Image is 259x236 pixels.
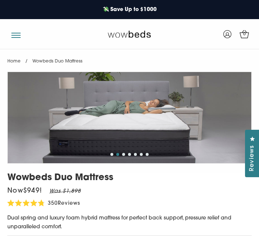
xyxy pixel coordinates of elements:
[7,59,21,64] a: Home
[92,4,168,15] a: 💸 Save Up to $1000
[110,153,113,156] button: 1 of 7
[48,201,58,206] span: 350
[7,173,252,183] h1: Wowbeds Duo Mattress
[241,31,248,38] span: 0
[49,189,81,194] em: Was $1,898
[140,153,143,156] button: 6 of 7
[7,215,231,230] span: Dual spring and luxury foam hybrid mattress for perfect back support, pressure relief and unparal...
[128,153,131,156] button: 4 of 7
[32,59,82,64] span: Wowbeds Duo Mattress
[7,188,42,194] span: Now $949 !
[116,153,119,156] button: 2 of 7
[7,200,80,208] div: 350Reviews
[248,145,257,171] span: Reviews
[146,153,149,156] button: 7 of 7
[108,30,151,37] img: Wow Beds Logo
[25,59,28,64] span: /
[58,201,80,206] span: Reviews
[134,153,137,156] button: 5 of 7
[235,25,253,43] a: 0
[122,153,125,156] button: 3 of 7
[7,49,82,72] nav: breadcrumbs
